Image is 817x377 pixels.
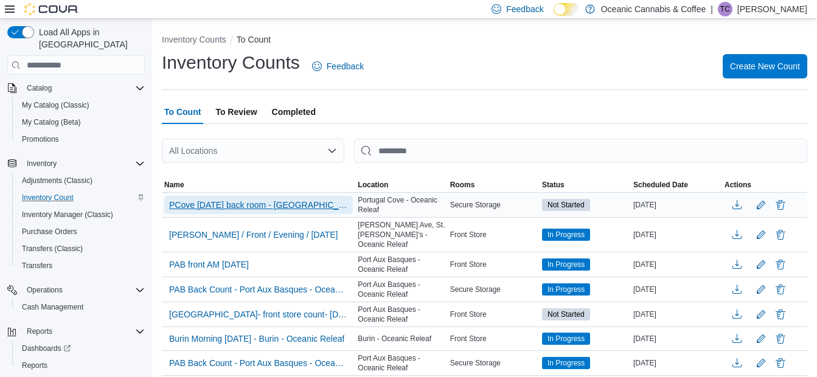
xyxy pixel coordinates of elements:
nav: An example of EuiBreadcrumbs [162,33,807,48]
span: [PERSON_NAME] Ave, St. [PERSON_NAME]’s - Oceanic Releaf [358,220,445,249]
span: Adjustments (Classic) [17,173,145,188]
span: Status [542,180,565,190]
button: Delete [773,227,788,242]
span: Load All Apps in [GEOGRAPHIC_DATA] [34,26,145,50]
span: Transfers [22,261,52,271]
span: Actions [725,180,751,190]
span: In Progress [548,229,585,240]
button: Inventory Manager (Classic) [12,206,150,223]
a: Purchase Orders [17,224,82,239]
a: Promotions [17,132,64,147]
button: [PERSON_NAME] / Front / Evening / [DATE] [164,226,343,244]
span: Inventory Manager (Classic) [22,210,113,220]
button: Edit count details [754,196,768,214]
button: Edit count details [754,354,768,372]
span: Operations [27,285,63,295]
div: [DATE] [631,356,722,370]
span: In Progress [542,357,590,369]
input: Dark Mode [554,3,579,16]
button: PAB Back Count - Port Aux Basques - Oceanic Releaf [164,280,353,299]
button: PAB front AM [DATE] [164,255,254,274]
button: Name [162,178,355,192]
span: Not Started [548,199,585,210]
button: Reports [12,357,150,374]
button: Operations [2,282,150,299]
span: Not Started [548,309,585,320]
a: Adjustments (Classic) [17,173,97,188]
a: Inventory Count [17,190,78,205]
span: In Progress [548,333,585,344]
div: [DATE] [631,282,722,297]
button: Inventory Counts [162,35,226,44]
a: My Catalog (Beta) [17,115,86,130]
span: Inventory [22,156,145,171]
span: Adjustments (Classic) [22,176,92,185]
button: My Catalog (Beta) [12,114,150,131]
span: My Catalog (Beta) [22,117,81,127]
div: [DATE] [631,257,722,272]
span: Feedback [327,60,364,72]
button: Reports [22,324,57,339]
span: [GEOGRAPHIC_DATA]- front store count- [DATE] [169,308,348,320]
span: Transfers (Classic) [22,244,83,254]
span: Location [358,180,388,190]
span: Inventory Count [22,193,74,202]
button: Catalog [2,80,150,97]
span: In Progress [542,229,590,241]
h1: Inventory Counts [162,50,300,75]
span: In Progress [542,283,590,296]
span: Create New Count [730,60,800,72]
a: Cash Management [17,300,88,314]
button: Adjustments (Classic) [12,172,150,189]
button: Delete [773,331,788,346]
div: Front Store [448,331,540,346]
span: PAB Back Count - Port Aux Basques - Oceanic Releaf [169,283,348,296]
button: Edit count details [754,305,768,323]
a: Dashboards [12,340,150,357]
a: Transfers [17,258,57,273]
button: Transfers [12,257,150,274]
span: Purchase Orders [22,227,77,237]
span: To Review [215,100,257,124]
span: In Progress [548,358,585,368]
button: Status [540,178,631,192]
span: Port Aux Basques - Oceanic Releaf [358,353,445,373]
a: Reports [17,358,52,373]
button: Delete [773,307,788,322]
a: My Catalog (Classic) [17,98,94,112]
div: Thomas Clarke [718,2,732,16]
span: PAB Back Count - Port Aux Basques - Oceanic Releaf [169,357,348,369]
div: Front Store [448,227,540,242]
img: Cova [24,3,79,15]
input: This is a search bar. After typing your query, hit enter to filter the results lower in the page. [354,139,807,163]
span: Burin Morning [DATE] - Burin - Oceanic Releaf [169,333,344,345]
span: Operations [22,283,145,297]
button: Delete [773,257,788,272]
span: In Progress [542,333,590,345]
span: Dashboards [22,344,71,353]
div: Secure Storage [448,282,540,297]
button: Transfers (Classic) [12,240,150,257]
span: My Catalog (Beta) [17,115,145,130]
span: Feedback [506,3,543,15]
span: In Progress [548,284,585,295]
span: Inventory [27,159,57,168]
span: Cash Management [22,302,83,312]
button: Edit count details [754,255,768,274]
span: Reports [17,358,145,373]
button: Rooms [448,178,540,192]
button: Location [355,178,447,192]
div: [DATE] [631,331,722,346]
span: Cash Management [17,300,145,314]
button: Catalog [22,81,57,95]
button: Burin Morning [DATE] - Burin - Oceanic Releaf [164,330,349,348]
p: Oceanic Cannabis & Coffee [601,2,706,16]
button: PAB Back Count - Port Aux Basques - Oceanic Releaf [164,354,353,372]
span: Transfers [17,258,145,273]
button: Open list of options [327,146,337,156]
span: TC [720,2,730,16]
span: Reports [22,361,47,370]
span: [PERSON_NAME] / Front / Evening / [DATE] [169,229,338,241]
span: Completed [272,100,316,124]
